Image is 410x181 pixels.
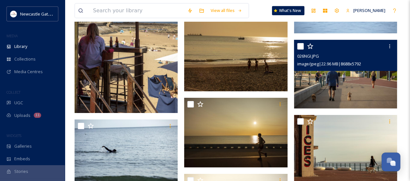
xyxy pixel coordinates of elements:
a: View all files [207,4,245,17]
span: 026NGI.JPG [297,53,319,59]
span: [PERSON_NAME] [353,7,385,13]
span: UGC [14,100,23,106]
span: MEDIA [6,33,18,38]
img: DqD9wEUd_400x400.jpg [10,11,17,17]
span: Uploads [14,112,30,119]
span: image/jpeg | 22.96 MB | 8688 x 5792 [297,61,361,67]
span: Stories [14,168,28,175]
div: 11 [34,113,41,118]
span: Galleries [14,143,32,149]
span: COLLECT [6,90,20,95]
a: What's New [272,6,304,15]
span: Newcastle Gateshead Initiative [20,11,80,17]
span: Embeds [14,156,30,162]
img: 026NGI.JPG [294,40,397,108]
span: Library [14,43,27,50]
a: [PERSON_NAME] [343,4,389,17]
button: Open Chat [381,153,400,171]
span: WIDGETS [6,133,21,138]
span: Collections [14,56,36,62]
img: 013NGI.JPG [184,98,289,167]
input: Search your library [90,4,184,18]
span: Media Centres [14,69,43,75]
